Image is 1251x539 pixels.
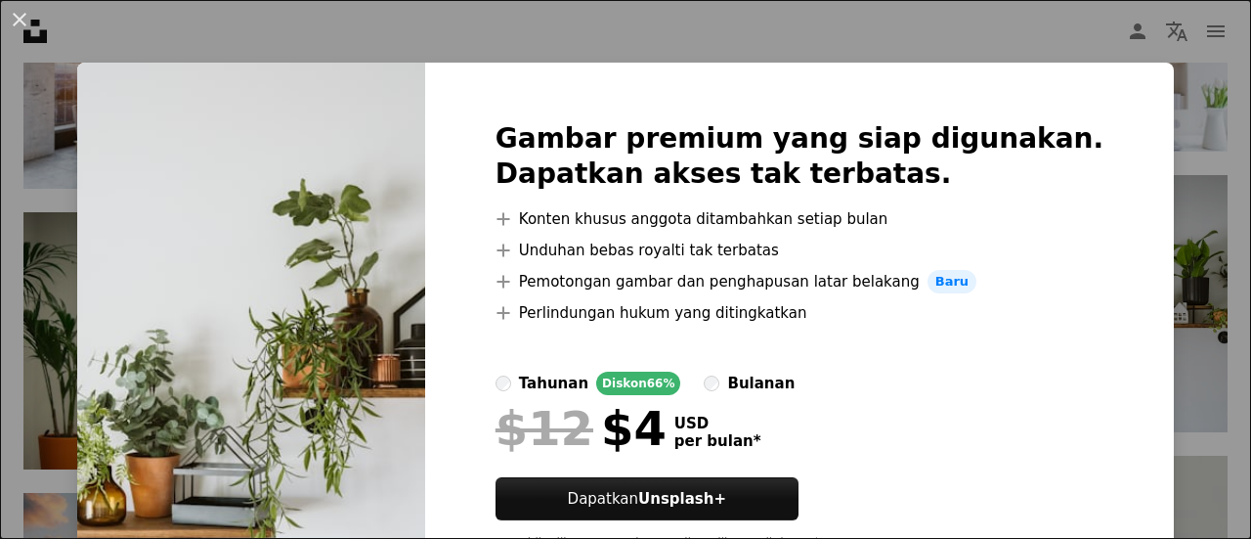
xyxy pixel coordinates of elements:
h2: Gambar premium yang siap digunakan. Dapatkan akses tak terbatas. [496,121,1103,192]
li: Konten khusus anggota ditambahkan setiap bulan [496,207,1103,231]
li: Unduhan bebas royalti tak terbatas [496,239,1103,262]
div: Diskon 66% [596,372,680,395]
input: bulanan [704,376,719,391]
span: USD [674,415,761,432]
li: Perlindungan hukum yang ditingkatkan [496,301,1103,325]
span: $12 [496,403,593,454]
span: per bulan * [674,432,761,450]
span: Baru [927,270,976,293]
input: tahunanDiskon66% [496,376,511,391]
div: $4 [496,403,667,454]
div: tahunan [519,372,588,395]
button: DapatkanUnsplash+ [496,477,798,520]
li: Pemotongan gambar dan penghapusan latar belakang [496,270,1103,293]
strong: Unsplash+ [638,490,726,508]
div: bulanan [727,372,795,395]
